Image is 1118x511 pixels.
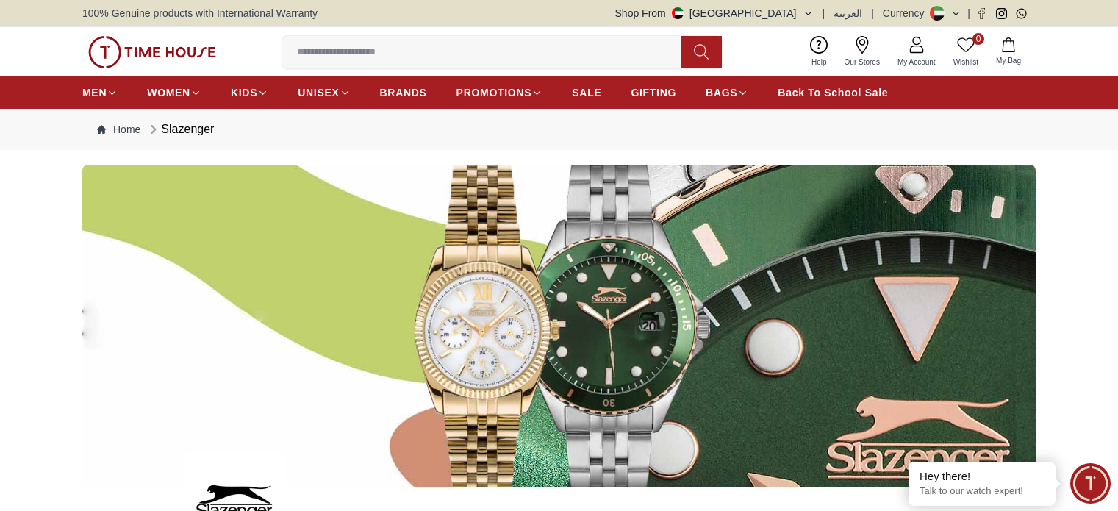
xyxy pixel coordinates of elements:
[298,79,350,106] a: UNISEX
[380,85,427,100] span: BRANDS
[456,85,532,100] span: PROMOTIONS
[88,36,216,68] img: ...
[97,122,140,137] a: Home
[456,79,543,106] a: PROMOTIONS
[823,6,825,21] span: |
[82,85,107,100] span: MEN
[987,35,1030,69] button: My Bag
[572,85,601,100] span: SALE
[82,165,1036,487] img: ...
[892,57,942,68] span: My Account
[146,121,214,138] div: Slazenger
[672,7,684,19] img: United Arab Emirates
[82,79,118,106] a: MEN
[967,6,970,21] span: |
[920,469,1044,484] div: Hey there!
[778,79,888,106] a: Back To School Sale
[231,79,268,106] a: KIDS
[836,33,889,71] a: Our Stores
[990,55,1027,66] span: My Bag
[631,85,676,100] span: GIFTING
[778,85,888,100] span: Back To School Sale
[380,79,427,106] a: BRANDS
[920,485,1044,498] p: Talk to our watch expert!
[806,57,833,68] span: Help
[615,6,814,21] button: Shop From[GEOGRAPHIC_DATA]
[147,79,201,106] a: WOMEN
[996,8,1007,19] a: Instagram
[631,79,676,106] a: GIFTING
[947,57,984,68] span: Wishlist
[803,33,836,71] a: Help
[147,85,190,100] span: WOMEN
[706,79,748,106] a: BAGS
[834,6,862,21] button: العربية
[972,33,984,45] span: 0
[945,33,987,71] a: 0Wishlist
[298,85,339,100] span: UNISEX
[883,6,931,21] div: Currency
[1070,463,1111,504] div: Chat Widget
[871,6,874,21] span: |
[82,109,1036,150] nav: Breadcrumb
[231,85,257,100] span: KIDS
[1016,8,1027,19] a: Whatsapp
[82,6,318,21] span: 100% Genuine products with International Warranty
[839,57,886,68] span: Our Stores
[976,8,987,19] a: Facebook
[706,85,737,100] span: BAGS
[572,79,601,106] a: SALE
